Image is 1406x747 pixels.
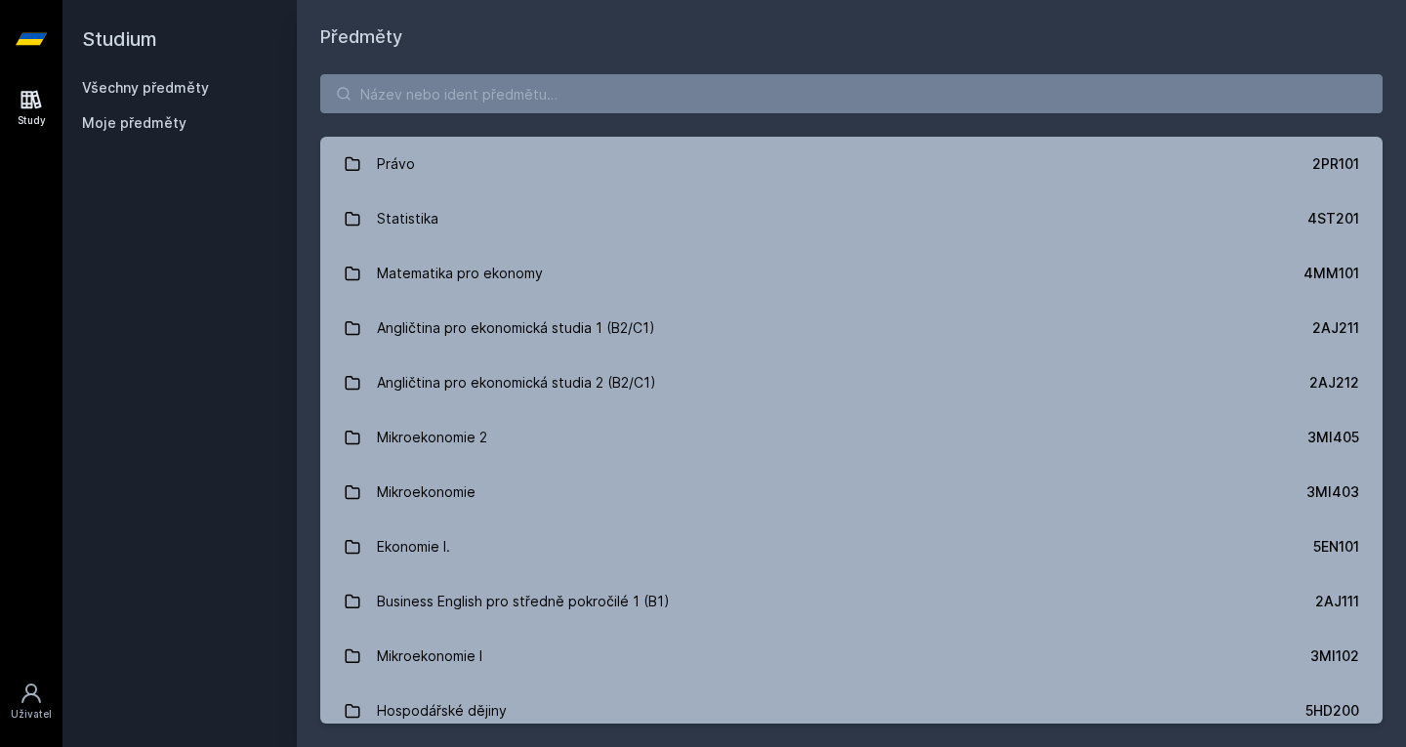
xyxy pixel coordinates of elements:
[377,254,543,293] div: Matematika pro ekonomy
[377,691,507,730] div: Hospodářské dějiny
[320,74,1383,113] input: Název nebo ident předmětu…
[1303,264,1359,283] div: 4MM101
[377,637,482,676] div: Mikroekonomie I
[1306,482,1359,502] div: 3MI403
[1315,592,1359,611] div: 2AJ111
[320,684,1383,738] a: Hospodářské dějiny 5HD200
[1312,154,1359,174] div: 2PR101
[320,519,1383,574] a: Ekonomie I. 5EN101
[377,527,450,566] div: Ekonomie I.
[18,113,46,128] div: Study
[320,23,1383,51] h1: Předměty
[320,191,1383,246] a: Statistika 4ST201
[4,78,59,138] a: Study
[1307,209,1359,228] div: 4ST201
[377,145,415,184] div: Právo
[4,672,59,731] a: Uživatel
[320,410,1383,465] a: Mikroekonomie 2 3MI405
[1313,537,1359,557] div: 5EN101
[1310,646,1359,666] div: 3MI102
[377,309,655,348] div: Angličtina pro ekonomická studia 1 (B2/C1)
[82,113,186,133] span: Moje předměty
[1307,428,1359,447] div: 3MI405
[377,418,487,457] div: Mikroekonomie 2
[377,582,670,621] div: Business English pro středně pokročilé 1 (B1)
[82,79,209,96] a: Všechny předměty
[320,355,1383,410] a: Angličtina pro ekonomická studia 2 (B2/C1) 2AJ212
[377,363,656,402] div: Angličtina pro ekonomická studia 2 (B2/C1)
[1305,701,1359,721] div: 5HD200
[1312,318,1359,338] div: 2AJ211
[11,707,52,722] div: Uživatel
[377,473,476,512] div: Mikroekonomie
[320,574,1383,629] a: Business English pro středně pokročilé 1 (B1) 2AJ111
[377,199,438,238] div: Statistika
[320,629,1383,684] a: Mikroekonomie I 3MI102
[320,465,1383,519] a: Mikroekonomie 3MI403
[320,301,1383,355] a: Angličtina pro ekonomická studia 1 (B2/C1) 2AJ211
[1309,373,1359,393] div: 2AJ212
[320,137,1383,191] a: Právo 2PR101
[320,246,1383,301] a: Matematika pro ekonomy 4MM101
